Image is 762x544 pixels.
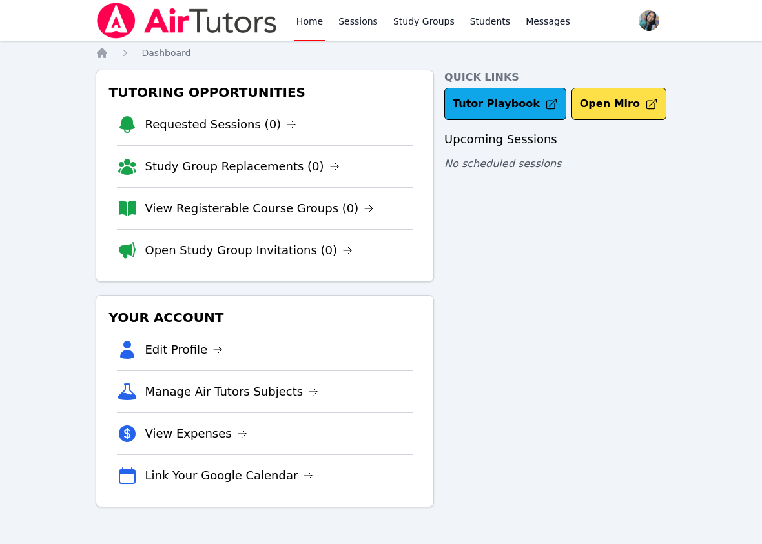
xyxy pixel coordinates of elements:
[142,46,191,59] a: Dashboard
[444,70,666,85] h4: Quick Links
[526,15,570,28] span: Messages
[145,199,375,217] a: View Registerable Course Groups (0)
[142,48,191,58] span: Dashboard
[145,241,353,259] a: Open Study Group Invitations (0)
[145,157,340,176] a: Study Group Replacements (0)
[145,467,314,485] a: Link Your Google Calendar
[96,46,667,59] nav: Breadcrumb
[444,130,666,148] h3: Upcoming Sessions
[145,383,319,401] a: Manage Air Tutors Subjects
[107,81,424,104] h3: Tutoring Opportunities
[145,116,297,134] a: Requested Sessions (0)
[107,306,424,329] h3: Your Account
[96,3,278,39] img: Air Tutors
[145,341,223,359] a: Edit Profile
[444,88,566,120] a: Tutor Playbook
[145,425,247,443] a: View Expenses
[444,157,561,170] span: No scheduled sessions
[571,88,666,120] button: Open Miro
